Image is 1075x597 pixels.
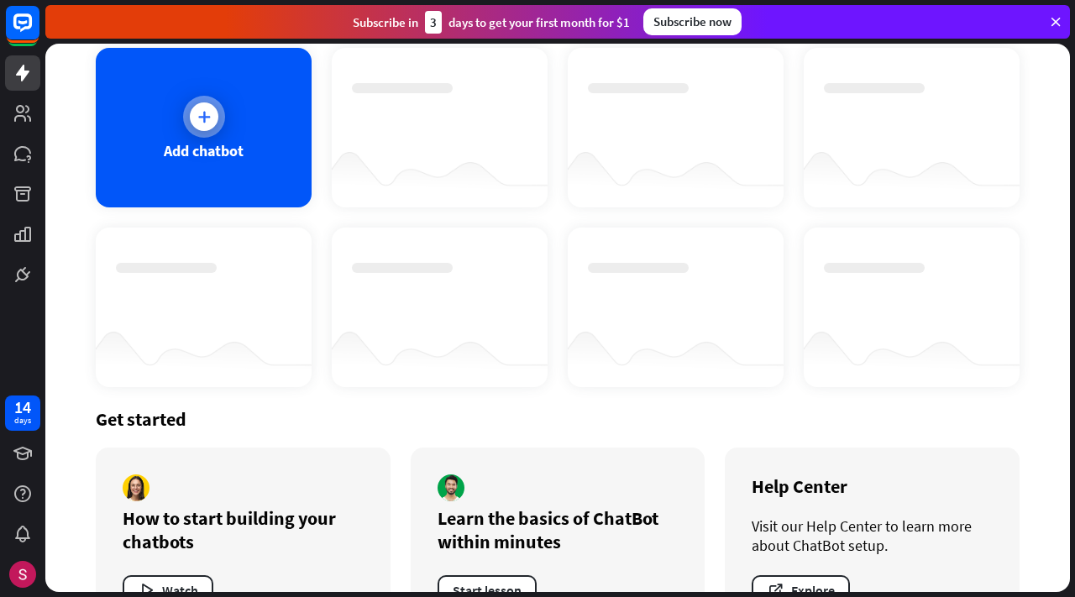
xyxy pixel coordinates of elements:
div: Get started [96,407,1020,431]
div: Add chatbot [164,141,244,160]
a: 14 days [5,395,40,431]
div: 3 [425,11,442,34]
div: Subscribe now [643,8,742,35]
div: How to start building your chatbots [123,506,364,553]
div: Subscribe in days to get your first month for $1 [353,11,630,34]
div: Learn the basics of ChatBot within minutes [438,506,679,553]
div: Visit our Help Center to learn more about ChatBot setup. [752,516,993,555]
img: author [438,474,464,501]
img: author [123,474,149,501]
div: days [14,415,31,427]
div: 14 [14,400,31,415]
button: Open LiveChat chat widget [13,7,64,57]
div: Help Center [752,474,993,498]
